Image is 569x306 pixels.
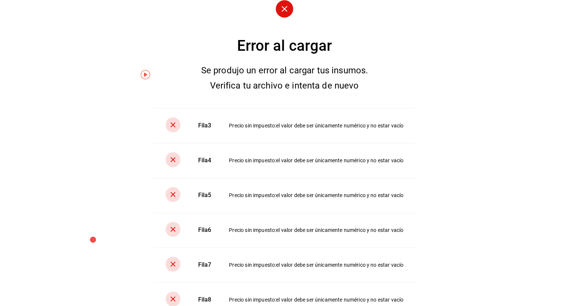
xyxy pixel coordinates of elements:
[229,122,403,129] div: Precio sin impuesto : el valor debe ser únicamente numérico y no estar vacío
[229,226,403,234] div: Precio sin impuesto : el valor debe ser únicamente numérico y no estar vacío
[188,63,381,93] div: Se produjo un error al cargar tus insumos. Verifica tu archivo e intenta de nuevo
[229,296,403,303] div: Precio sin impuesto : el valor debe ser únicamente numérico y no estar vacío
[229,261,403,269] div: Precio sin impuesto : el valor debe ser únicamente numérico y no estar vacío
[154,35,416,57] div: Error al cargar
[198,226,212,235] div: Fila 6
[229,192,403,199] div: Precio sin impuesto : el valor debe ser únicamente numérico y no estar vacío
[198,261,212,269] div: Fila 7
[198,296,212,304] div: Fila 8
[198,191,212,200] div: Fila 5
[198,122,212,130] div: Fila 3
[198,156,212,165] div: Fila 4
[229,157,403,164] div: Precio sin impuesto : el valor debe ser únicamente numérico y no estar vacío
[141,70,150,79] img: Tooltip marker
